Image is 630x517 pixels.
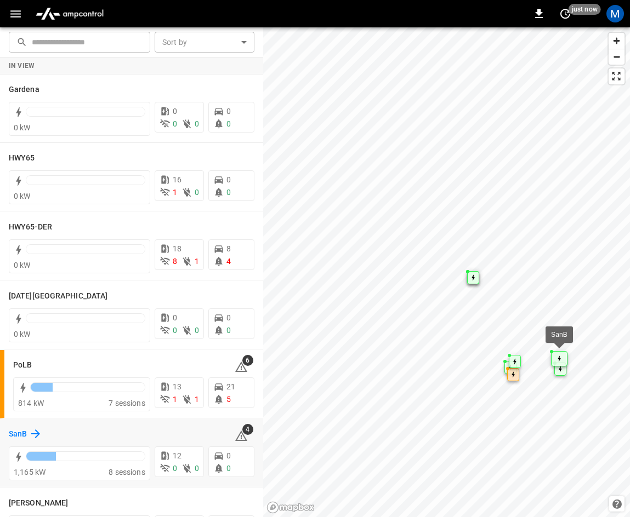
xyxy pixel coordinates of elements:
[109,399,145,407] span: 7 sessions
[569,4,601,15] span: just now
[266,501,315,514] a: Mapbox homepage
[9,152,35,164] h6: HWY65
[554,363,566,376] div: Map marker
[173,257,177,266] span: 8
[226,119,231,128] span: 0
[226,395,231,404] span: 5
[504,361,517,374] div: Map marker
[467,271,479,284] div: Map marker
[9,497,68,509] h6: Vernon
[31,3,108,24] img: ampcontrol.io logo
[9,428,27,440] h6: SanB
[173,451,181,460] span: 12
[14,261,31,269] span: 0 kW
[226,451,231,460] span: 0
[226,175,231,184] span: 0
[507,368,519,381] div: Map marker
[173,175,181,184] span: 16
[226,313,231,322] span: 0
[14,330,31,338] span: 0 kW
[173,119,177,128] span: 0
[557,5,574,22] button: set refresh interval
[173,464,177,473] span: 0
[509,355,521,368] div: Map marker
[242,424,253,435] span: 4
[9,290,107,302] h6: Karma Center
[109,468,145,476] span: 8 sessions
[195,188,199,197] span: 0
[173,244,181,253] span: 18
[173,313,177,322] span: 0
[226,244,231,253] span: 8
[173,107,177,116] span: 0
[173,188,177,197] span: 1
[9,84,39,96] h6: Gardena
[609,49,625,65] button: Zoom out
[9,62,35,70] strong: In View
[263,27,630,517] canvas: Map
[18,399,44,407] span: 814 kW
[173,395,177,404] span: 1
[226,326,231,335] span: 0
[226,257,231,266] span: 4
[551,351,567,366] div: Map marker
[14,192,31,200] span: 0 kW
[195,395,199,404] span: 1
[173,382,181,391] span: 13
[195,257,199,266] span: 1
[173,326,177,335] span: 0
[551,329,567,340] div: SanB
[9,221,52,233] h6: HWY65-DER
[13,359,32,371] h6: PoLB
[242,355,253,366] span: 6
[195,326,199,335] span: 0
[14,123,31,132] span: 0 kW
[606,5,624,22] div: profile-icon
[226,382,235,391] span: 21
[226,107,231,116] span: 0
[609,33,625,49] button: Zoom in
[226,464,231,473] span: 0
[14,468,46,476] span: 1,165 kW
[195,119,199,128] span: 0
[226,188,231,197] span: 0
[195,464,199,473] span: 0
